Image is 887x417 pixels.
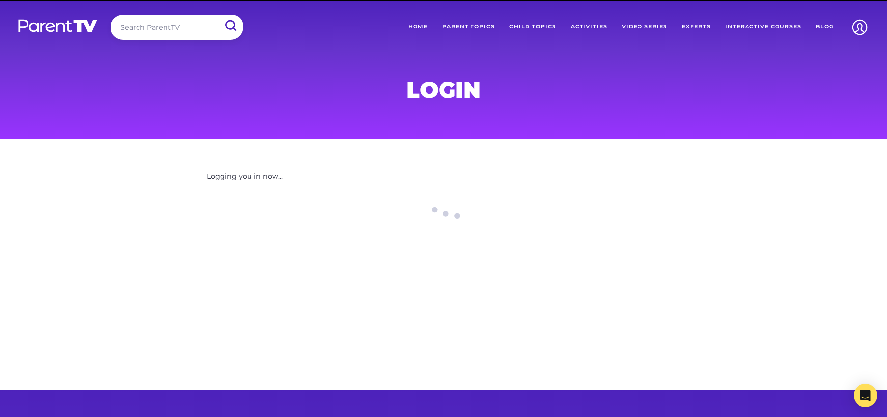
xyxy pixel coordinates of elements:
[401,15,435,39] a: Home
[718,15,808,39] a: Interactive Courses
[17,19,98,33] img: parenttv-logo-white.4c85aaf.svg
[207,170,680,183] p: Logging you in now...
[435,15,502,39] a: Parent Topics
[218,15,243,37] input: Submit
[207,80,680,100] h1: Login
[111,15,243,40] input: Search ParentTV
[847,15,872,40] img: Account
[808,15,841,39] a: Blog
[854,384,877,407] div: Open Intercom Messenger
[674,15,718,39] a: Experts
[614,15,674,39] a: Video Series
[563,15,614,39] a: Activities
[502,15,563,39] a: Child Topics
